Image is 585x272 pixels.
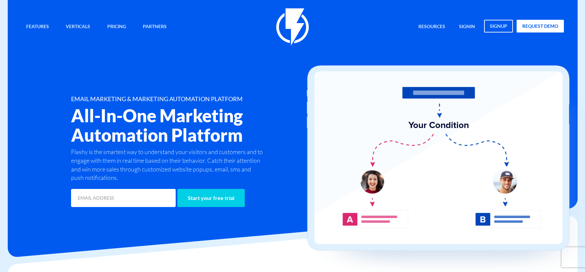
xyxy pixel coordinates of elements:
[71,106,333,144] h2: All-In-One Marketing Automation Platform
[413,20,450,34] a: Resources
[71,96,333,103] h1: EMAIL MARKETING & MARKETING AUTOMATION PLATFORM
[177,189,245,207] input: Start your free trial
[71,189,176,207] input: EMAIL ADDRESS
[484,20,513,32] a: signup
[61,20,95,34] a: Verticals
[102,20,131,34] a: Pricing
[517,20,564,32] a: request demo
[21,20,54,34] a: Features
[138,20,172,34] a: Partners
[454,20,480,34] a: signin
[71,148,265,182] p: Flashy is the smartest way to understand your visitors and customers and to engage with them in r...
